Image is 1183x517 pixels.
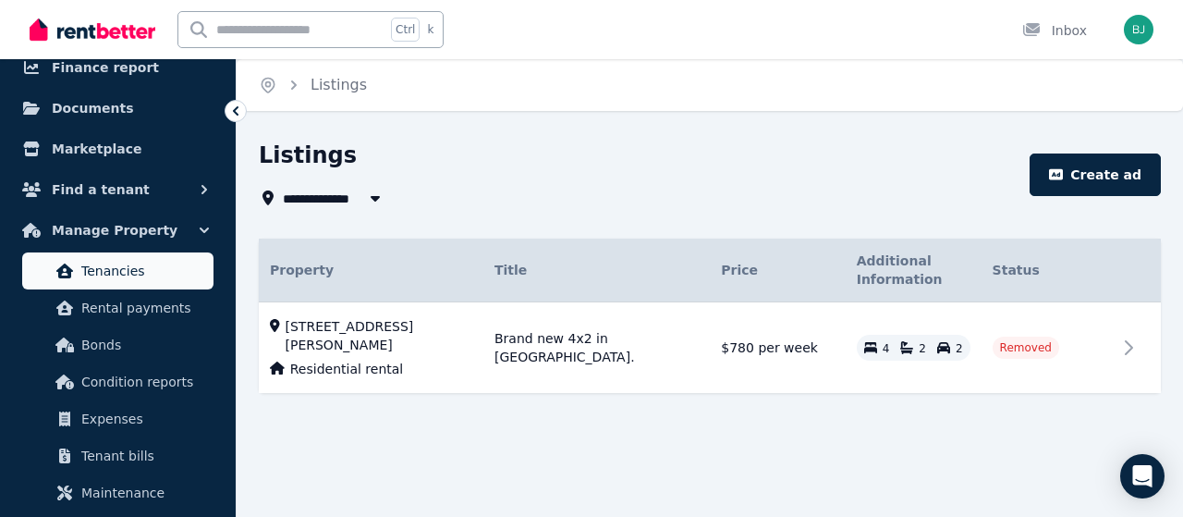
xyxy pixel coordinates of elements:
[52,97,134,119] span: Documents
[15,49,221,86] a: Finance report
[81,482,206,504] span: Maintenance
[30,16,155,43] img: RentBetter
[22,252,213,289] a: Tenancies
[956,342,963,355] span: 2
[52,138,141,160] span: Marketplace
[15,130,221,167] a: Marketplace
[1124,15,1153,44] img: Blake Johnston
[81,260,206,282] span: Tenancies
[81,408,206,430] span: Expenses
[81,297,206,319] span: Rental payments
[846,239,982,302] th: Additional Information
[15,90,221,127] a: Documents
[494,329,699,366] span: Brand new 4x2 in [GEOGRAPHIC_DATA].
[22,400,213,437] a: Expenses
[22,289,213,326] a: Rental payments
[259,239,483,302] th: Property
[982,239,1116,302] th: Status
[1000,340,1052,355] span: Removed
[52,219,177,241] span: Manage Property
[391,18,420,42] span: Ctrl
[15,212,221,249] button: Manage Property
[52,56,159,79] span: Finance report
[1120,454,1165,499] div: Open Intercom Messenger
[237,59,389,111] nav: Breadcrumb
[883,342,890,355] span: 4
[259,302,1161,394] tr: [STREET_ADDRESS][PERSON_NAME]Residential rentalBrand new 4x2 in [GEOGRAPHIC_DATA].$780 per week42...
[259,141,357,170] h1: Listings
[1030,154,1161,196] button: Create ad
[22,363,213,400] a: Condition reports
[311,74,367,96] span: Listings
[494,261,527,279] span: Title
[1022,21,1087,40] div: Inbox
[22,474,213,511] a: Maintenance
[710,239,845,302] th: Price
[290,360,403,378] span: Residential rental
[710,302,845,394] td: $780 per week
[81,445,206,467] span: Tenant bills
[919,342,926,355] span: 2
[81,334,206,356] span: Bonds
[427,22,433,37] span: k
[22,326,213,363] a: Bonds
[52,178,150,201] span: Find a tenant
[15,171,221,208] button: Find a tenant
[81,371,206,393] span: Condition reports
[22,437,213,474] a: Tenant bills
[286,317,472,354] span: [STREET_ADDRESS][PERSON_NAME]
